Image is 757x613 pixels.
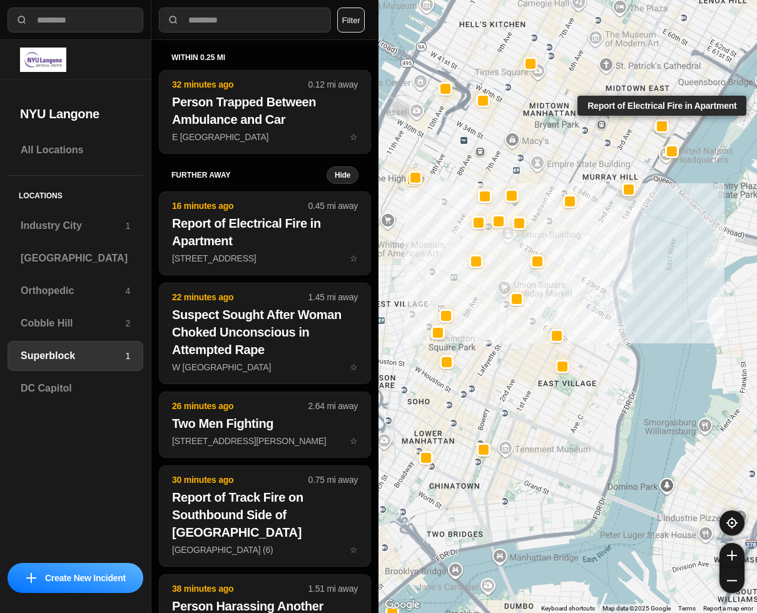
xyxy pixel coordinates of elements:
button: recenter [719,510,744,535]
a: Report a map error [703,605,753,612]
h2: Person Trapped Between Ambulance and Car [172,93,358,128]
h3: DC Capitol [21,381,130,396]
h5: further away [171,170,327,180]
button: iconCreate New Incident [8,563,143,593]
a: 16 minutes ago0.45 mi awayReport of Electrical Fire in Apartment[STREET_ADDRESS]star [159,253,371,263]
span: Map data ©2025 Google [602,605,671,612]
a: Orthopedic4 [8,276,143,306]
p: 0.75 mi away [308,474,358,486]
p: 30 minutes ago [172,474,308,486]
h3: [GEOGRAPHIC_DATA] [21,251,130,266]
button: 22 minutes ago1.45 mi awaySuspect Sought After Woman Choked Unconscious in Attempted RapeW [GEOGR... [159,283,371,384]
h5: Locations [8,176,143,211]
a: 26 minutes ago2.64 mi awayTwo Men Fighting[STREET_ADDRESS][PERSON_NAME]star [159,435,371,446]
p: W [GEOGRAPHIC_DATA] [172,361,358,373]
p: Create New Incident [45,572,126,584]
button: 26 minutes ago2.64 mi awayTwo Men Fighting[STREET_ADDRESS][PERSON_NAME]star [159,392,371,458]
button: Report of Electrical Fire in Apartment [655,119,669,133]
img: icon [26,573,36,583]
span: star [350,362,358,372]
span: star [350,545,358,555]
p: E [GEOGRAPHIC_DATA] [172,131,358,143]
a: 30 minutes ago0.75 mi awayReport of Track Fire on Southbound Side of [GEOGRAPHIC_DATA][GEOGRAPHIC... [159,544,371,555]
span: star [350,253,358,263]
a: [GEOGRAPHIC_DATA] [8,243,143,273]
p: 1.51 mi away [308,582,358,595]
a: DC Capitol [8,373,143,403]
p: 32 minutes ago [172,78,308,91]
button: Keyboard shortcuts [541,604,595,613]
h3: Cobble Hill [21,316,125,331]
p: 1 [125,350,130,362]
a: 22 minutes ago1.45 mi awaySuspect Sought After Woman Choked Unconscious in Attempted RapeW [GEOGR... [159,362,371,372]
button: Hide [327,166,358,184]
button: zoom-out [719,568,744,593]
span: star [350,436,358,446]
img: logo [20,48,66,72]
p: [GEOGRAPHIC_DATA] (6) [172,544,358,556]
h2: Two Men Fighting [172,415,358,432]
h3: Superblock [21,348,125,363]
img: recenter [726,517,738,529]
p: 0.12 mi away [308,78,358,91]
h5: within 0.25 mi [171,53,358,63]
h2: Report of Electrical Fire in Apartment [172,215,358,250]
h3: Orthopedic [21,283,125,298]
div: Report of Electrical Fire in Apartment [577,96,746,116]
p: 4 [125,285,130,297]
a: Open this area in Google Maps (opens a new window) [382,597,423,613]
small: Hide [335,170,350,180]
h3: Industry City [21,218,125,233]
p: 0.45 mi away [308,200,358,212]
h2: Report of Track Fire on Southbound Side of [GEOGRAPHIC_DATA] [172,489,358,541]
h2: Suspect Sought After Woman Choked Unconscious in Attempted Rape [172,306,358,358]
img: Google [382,597,423,613]
p: 26 minutes ago [172,400,308,412]
button: 16 minutes ago0.45 mi awayReport of Electrical Fire in Apartment[STREET_ADDRESS]star [159,191,371,275]
p: 1.45 mi away [308,291,358,303]
h2: NYU Langone [20,105,131,123]
a: Industry City1 [8,211,143,241]
a: Superblock1 [8,341,143,371]
a: 32 minutes ago0.12 mi awayPerson Trapped Between Ambulance and CarE [GEOGRAPHIC_DATA]star [159,131,371,142]
button: 30 minutes ago0.75 mi awayReport of Track Fire on Southbound Side of [GEOGRAPHIC_DATA][GEOGRAPHIC... [159,465,371,567]
button: 32 minutes ago0.12 mi awayPerson Trapped Between Ambulance and CarE [GEOGRAPHIC_DATA]star [159,70,371,154]
img: zoom-out [727,575,737,585]
p: [STREET_ADDRESS][PERSON_NAME] [172,435,358,447]
a: Terms [678,605,696,612]
img: zoom-in [727,550,737,560]
button: Filter [337,8,365,33]
a: All Locations [8,135,143,165]
p: 38 minutes ago [172,582,308,595]
p: 1 [125,220,130,232]
img: search [167,14,180,26]
span: star [350,132,358,142]
a: Cobble Hill2 [8,308,143,338]
p: [STREET_ADDRESS] [172,252,358,265]
p: 2.64 mi away [308,400,358,412]
h3: All Locations [21,143,130,158]
button: zoom-in [719,543,744,568]
p: 2 [125,317,130,330]
p: 22 minutes ago [172,291,308,303]
img: search [16,14,28,26]
p: 16 minutes ago [172,200,308,212]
